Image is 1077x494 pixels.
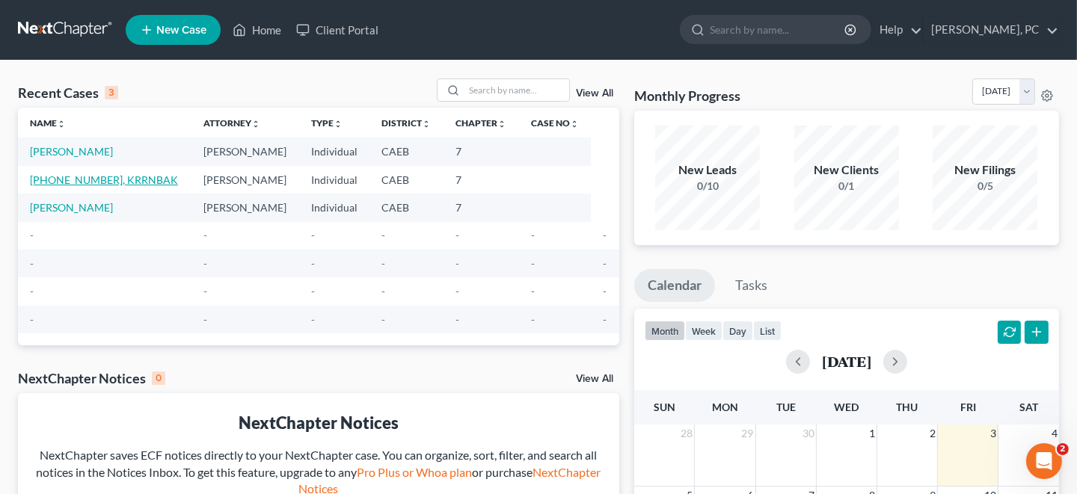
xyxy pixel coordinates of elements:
i: unfold_more [570,120,579,129]
span: - [30,257,34,270]
a: Help [872,16,922,43]
td: Individual [299,166,370,194]
a: [PERSON_NAME], PC [924,16,1058,43]
i: unfold_more [497,120,506,129]
i: unfold_more [334,120,343,129]
td: [PERSON_NAME] [191,166,299,194]
span: - [531,257,535,270]
iframe: Intercom live chat [1026,443,1062,479]
span: - [381,285,385,297]
span: - [30,313,34,326]
span: - [203,285,207,297]
td: Individual [299,138,370,165]
span: - [603,285,607,297]
span: Sun [654,401,675,413]
div: Recent Cases [18,84,118,102]
i: unfold_more [57,120,66,129]
a: Client Portal [289,16,386,43]
span: - [455,285,459,297]
div: New Clients [794,161,899,179]
span: 2 [1057,443,1069,455]
div: 3 [105,86,118,99]
span: 30 [801,424,816,442]
a: Home [225,16,289,43]
span: 2 [928,424,937,442]
a: [PERSON_NAME] [30,201,113,214]
span: 4 [1050,424,1059,442]
div: 0/5 [933,179,1037,194]
span: - [203,313,207,326]
span: - [311,229,315,241]
span: - [603,257,607,270]
button: list [753,321,782,341]
a: Calendar [634,269,715,302]
td: CAEB [369,138,444,165]
td: 7 [444,138,519,165]
span: - [311,285,315,297]
span: - [203,257,207,270]
h2: [DATE] [822,353,871,369]
div: New Leads [655,161,760,179]
span: - [381,229,385,241]
span: - [381,313,385,326]
td: CAEB [369,166,444,194]
span: Sat [1019,401,1038,413]
i: unfold_more [422,120,431,129]
span: 28 [679,424,694,442]
td: [PERSON_NAME] [191,194,299,221]
i: unfold_more [251,120,260,129]
span: - [30,285,34,297]
a: View All [576,374,613,384]
td: Individual [299,194,370,221]
div: NextChapter Notices [30,411,607,434]
input: Search by name... [710,16,847,43]
span: Wed [834,401,859,413]
a: Nameunfold_more [30,117,66,129]
span: - [311,313,315,326]
a: [PERSON_NAME] [30,145,113,158]
span: Tue [776,401,796,413]
h3: Monthly Progress [634,87,740,105]
input: Search by name... [464,79,569,101]
div: 0/10 [655,179,760,194]
a: Attorneyunfold_more [203,117,260,129]
span: New Case [156,25,206,36]
a: Tasks [722,269,781,302]
a: Case Nounfold_more [531,117,579,129]
td: 7 [444,194,519,221]
span: Mon [712,401,738,413]
button: week [685,321,722,341]
span: - [455,229,459,241]
span: Thu [897,401,918,413]
a: Pro Plus or Whoa plan [357,465,472,479]
span: - [455,313,459,326]
span: - [531,229,535,241]
div: 0/1 [794,179,899,194]
div: 0 [152,371,165,385]
span: Fri [960,401,976,413]
span: - [531,285,535,297]
span: 29 [740,424,755,442]
a: Chapterunfold_more [455,117,506,129]
span: 1 [868,424,877,442]
td: CAEB [369,194,444,221]
a: View All [576,88,613,99]
a: Districtunfold_more [381,117,431,129]
span: 3 [989,424,998,442]
a: [PHONE_NUMBER], KRRNBAK [30,173,178,186]
span: - [30,229,34,241]
span: - [311,257,315,270]
div: NextChapter Notices [18,369,165,387]
span: - [455,257,459,270]
div: New Filings [933,161,1037,179]
span: - [381,257,385,270]
span: - [531,313,535,326]
td: [PERSON_NAME] [191,138,299,165]
button: day [722,321,753,341]
td: 7 [444,166,519,194]
span: - [203,229,207,241]
a: Typeunfold_more [311,117,343,129]
span: - [603,229,607,241]
span: - [603,313,607,326]
button: month [645,321,685,341]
